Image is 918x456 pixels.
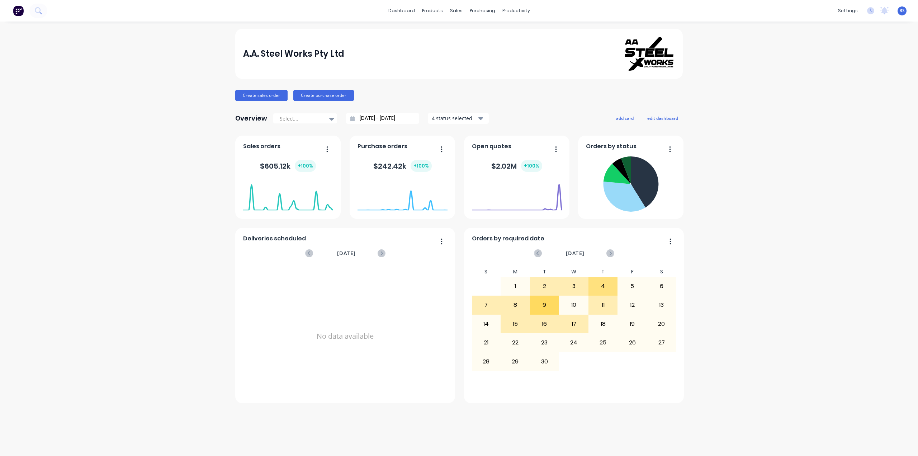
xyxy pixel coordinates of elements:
div: 10 [559,296,588,314]
span: [DATE] [337,249,356,257]
div: $ 2.02M [491,160,542,172]
button: add card [611,113,638,123]
div: S [647,267,676,277]
div: 7 [472,296,501,314]
div: 23 [530,334,559,352]
div: T [530,267,559,277]
div: 2 [530,277,559,295]
span: Orders by status [586,142,637,151]
img: Factory [13,5,24,16]
div: settings [834,5,861,16]
div: 29 [501,352,530,370]
div: No data available [243,267,448,406]
button: Create sales order [235,90,288,101]
div: 17 [559,315,588,333]
div: purchasing [466,5,499,16]
div: 16 [530,315,559,333]
div: $ 605.12k [260,160,316,172]
div: A.A. Steel Works Pty Ltd [243,47,344,61]
span: [DATE] [566,249,585,257]
div: + 100 % [295,160,316,172]
a: dashboard [385,5,418,16]
div: 22 [501,334,530,352]
div: F [617,267,647,277]
div: 14 [472,315,501,333]
img: A.A. Steel Works Pty Ltd [625,37,675,71]
button: edit dashboard [643,113,683,123]
div: 19 [618,315,647,333]
div: M [501,267,530,277]
div: 24 [559,334,588,352]
span: BS [899,8,905,14]
div: 18 [589,315,617,333]
div: 28 [472,352,501,370]
span: Deliveries scheduled [243,234,306,243]
div: 6 [647,277,676,295]
div: 27 [647,334,676,352]
div: 4 [589,277,617,295]
button: Create purchase order [293,90,354,101]
button: 4 status selected [428,113,489,124]
div: 3 [559,277,588,295]
div: products [418,5,446,16]
span: Open quotes [472,142,511,151]
span: Sales orders [243,142,280,151]
div: 25 [589,334,617,352]
div: 1 [501,277,530,295]
div: $ 242.42k [373,160,432,172]
div: 8 [501,296,530,314]
div: sales [446,5,466,16]
div: 11 [589,296,617,314]
div: 4 status selected [432,114,477,122]
span: Purchase orders [358,142,407,151]
div: 30 [530,352,559,370]
div: 20 [647,315,676,333]
div: Overview [235,111,267,126]
div: T [588,267,618,277]
div: S [472,267,501,277]
div: productivity [499,5,534,16]
div: 15 [501,315,530,333]
div: 12 [618,296,647,314]
div: W [559,267,588,277]
div: 26 [618,334,647,352]
div: + 100 % [521,160,542,172]
div: 21 [472,334,501,352]
div: + 100 % [411,160,432,172]
div: 5 [618,277,647,295]
div: 9 [530,296,559,314]
div: 13 [647,296,676,314]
